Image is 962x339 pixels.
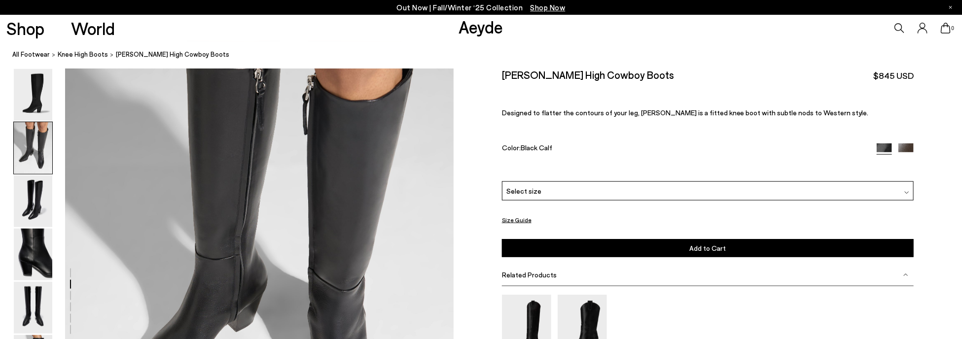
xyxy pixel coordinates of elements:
a: knee high boots [58,49,108,60]
img: svg%3E [903,272,908,277]
span: 0 [951,26,956,31]
a: Aeyde [459,16,503,37]
span: $845 USD [873,69,914,82]
div: Color: [502,143,863,155]
h2: [PERSON_NAME] High Cowboy Boots [502,68,674,81]
img: Minerva High Cowboy Boots - Image 3 [14,175,52,227]
img: Minerva High Cowboy Boots - Image 4 [14,229,52,280]
a: 0 [941,23,951,34]
span: [PERSON_NAME] High Cowboy Boots [116,49,229,60]
img: Minerva High Cowboy Boots - Image 2 [14,122,52,174]
button: Add to Cart [502,239,914,257]
span: Black Calf [521,143,552,152]
span: Select size [506,186,541,196]
p: Out Now | Fall/Winter ‘25 Collection [397,1,566,14]
nav: breadcrumb [12,41,962,68]
img: svg%3E [904,190,909,195]
img: Minerva High Cowboy Boots - Image 1 [14,69,52,121]
span: Navigate to /collections/new-in [531,3,566,12]
p: Designed to flatter the contours of your leg, [PERSON_NAME] is a fitted knee boot with subtle nod... [502,108,914,117]
span: Add to Cart [690,244,726,252]
a: All Footwear [12,49,50,60]
span: knee high boots [58,50,108,58]
a: World [71,20,115,37]
a: Shop [6,20,44,37]
button: Size Guide [502,213,532,226]
span: Related Products [502,271,557,279]
img: Minerva High Cowboy Boots - Image 5 [14,282,52,334]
